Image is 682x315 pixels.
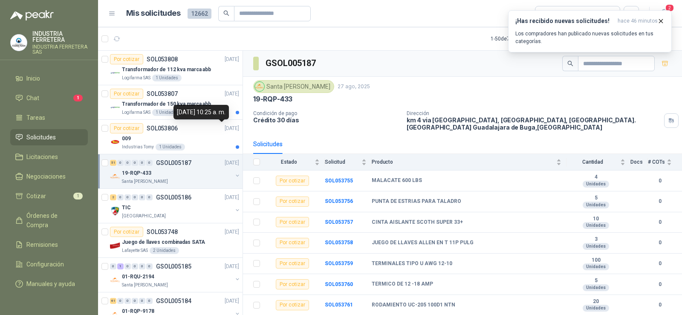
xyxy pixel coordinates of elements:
p: 01-RQU-2194 [122,273,154,281]
a: Solicitudes [10,129,88,145]
div: 0 [124,263,131,269]
div: 1 - 50 de 7865 [491,32,546,46]
span: Solicitud [325,159,360,165]
b: 5 [566,277,625,284]
div: 0 [132,263,138,269]
img: Company Logo [110,206,120,216]
a: Negociaciones [10,168,88,185]
a: Configuración [10,256,88,272]
p: SOL053808 [147,56,178,62]
div: Unidades [583,222,609,229]
p: Logifarma SAS [122,109,150,116]
a: Remisiones [10,237,88,253]
span: Órdenes de Compra [26,211,80,230]
img: Company Logo [110,68,120,78]
div: [DATE] 10:25 a. m. [173,105,229,119]
div: Por cotizar [276,197,309,207]
div: 0 [132,194,138,200]
a: SOL053757 [325,219,353,225]
p: Los compradores han publicado nuevas solicitudes en tus categorías. [515,30,665,45]
div: Unidades [583,284,609,291]
div: 0 [139,160,145,166]
a: 2 0 0 0 0 0 GSOL005186[DATE] Company LogoTIC[GEOGRAPHIC_DATA] [110,192,241,220]
b: PUNTA DE ESTRIAS PARA TALADRO [372,198,461,205]
p: Industrias Tomy [122,144,154,150]
div: 0 [146,194,153,200]
div: 0 [146,263,153,269]
a: SOL053755 [325,178,353,184]
div: Por cotizar [276,300,309,310]
b: SOL053760 [325,281,353,287]
a: Cotizar1 [10,188,88,204]
div: 51 [110,160,116,166]
b: 0 [648,280,672,289]
span: Solicitudes [26,133,56,142]
b: SOL053759 [325,260,353,266]
b: JUEGO DE LLAVES ALLEN EN T 11P PULG [372,240,474,246]
b: TERMICO DE 12 -18 AMP [372,281,433,288]
a: Inicio [10,70,88,87]
p: 27 ago, 2025 [338,83,370,91]
span: # COTs [648,159,665,165]
div: Por cotizar [110,227,143,237]
p: [DATE] [225,124,239,133]
a: SOL053756 [325,198,353,204]
div: 0 [117,298,124,304]
div: Por cotizar [110,89,143,99]
div: 1 [117,263,124,269]
a: Por cotizarSOL053806[DATE] Company Logo009Industrias Tomy1 Unidades [98,120,243,154]
h3: GSOL005187 [266,57,317,70]
div: Por cotizar [276,176,309,186]
div: 0 [132,160,138,166]
p: TIC [122,204,131,212]
p: Crédito 30 días [253,116,400,124]
img: Company Logo [110,102,120,113]
p: INDUSTRIA FERRETERA [32,31,88,43]
b: SOL053761 [325,302,353,308]
p: SOL053807 [147,91,178,97]
th: Cantidad [566,154,630,171]
div: 0 [117,160,124,166]
p: 19-RQP-433 [253,95,292,104]
span: Configuración [26,260,64,269]
p: Dirección [407,110,661,116]
div: Por cotizar [110,123,143,133]
a: 0 1 0 0 0 0 GSOL005185[DATE] Company Logo01-RQU-2194Santa [PERSON_NAME] [110,261,241,289]
th: Estado [265,154,325,171]
b: 20 [566,298,625,305]
div: 2 Unidades [150,247,179,254]
b: 100 [566,257,625,264]
th: Solicitud [325,154,372,171]
b: TERMINALES TIPO U AWG 12-10 [372,260,452,267]
b: 3 [566,236,625,243]
a: Por cotizarSOL053748[DATE] Company LogoJuego de llaves combinadas SATALafayette SAS2 Unidades [98,223,243,258]
a: Chat1 [10,90,88,106]
p: km 4 via [GEOGRAPHIC_DATA], [GEOGRAPHIC_DATA], [GEOGRAPHIC_DATA]. [GEOGRAPHIC_DATA] Guadalajara d... [407,116,661,131]
p: GSOL005187 [156,160,191,166]
p: 19-RQP-433 [122,169,151,177]
div: Solicitudes [253,139,283,149]
div: 0 [132,298,138,304]
h3: ¡Has recibido nuevas solicitudes! [515,17,614,25]
p: 009 [122,135,131,143]
a: Órdenes de Compra [10,208,88,233]
span: Chat [26,93,39,103]
b: 0 [648,218,672,226]
a: SOL053758 [325,240,353,246]
span: search [567,61,573,66]
img: Company Logo [110,137,120,147]
b: 10 [566,216,625,223]
span: Producto [372,159,555,165]
th: Producto [372,154,566,171]
div: Por cotizar [276,279,309,289]
a: Por cotizarSOL053808[DATE] Company LogoTransformador de 112 kva marca abbLogifarma SAS1 Unidades [98,51,243,85]
img: Company Logo [255,82,264,91]
span: Estado [265,159,313,165]
p: SOL053748 [147,229,178,235]
span: Cotizar [26,191,46,201]
span: Tareas [26,113,45,122]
